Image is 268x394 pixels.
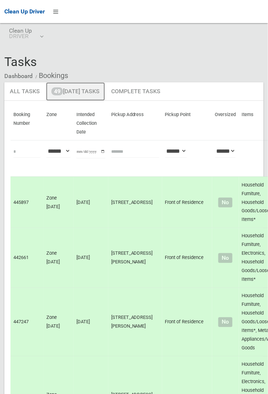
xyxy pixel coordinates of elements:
[108,288,162,357] td: [STREET_ADDRESS][PERSON_NAME]
[162,177,212,228] td: Front of Residence
[212,107,239,140] th: Oversized
[43,288,74,357] td: Zone [DATE]
[162,228,212,288] td: Front of Residence
[11,228,43,288] td: 442661
[4,54,37,69] span: Tasks
[43,107,74,140] th: Zone
[4,6,45,17] a: Clean Up Driver
[11,288,43,357] td: 447247
[4,82,45,101] a: All Tasks
[9,33,32,39] small: DRIVER
[11,177,43,228] td: 445897
[43,177,74,228] td: Zone [DATE]
[4,8,45,15] span: Clean Up Driver
[46,82,105,101] a: 49[DATE] Tasks
[218,198,233,208] span: No
[108,177,162,228] td: [STREET_ADDRESS]
[34,69,68,82] li: Bookings
[43,228,74,288] td: Zone [DATE]
[51,87,63,95] span: 49
[4,73,33,79] a: Dashboard
[215,319,236,325] h4: Normal sized
[162,107,212,140] th: Pickup Point
[9,28,43,39] span: Clean Up
[74,288,108,357] td: [DATE]
[108,228,162,288] td: [STREET_ADDRESS][PERSON_NAME]
[218,253,233,263] span: No
[108,107,162,140] th: Pickup Address
[11,107,43,140] th: Booking Number
[74,228,108,288] td: [DATE]
[74,107,108,140] th: Intended Collection Date
[74,177,108,228] td: [DATE]
[215,200,236,206] h4: Normal sized
[4,23,47,46] a: Clean UpDRIVER
[218,317,233,327] span: No
[106,82,166,101] a: Complete Tasks
[215,255,236,261] h4: Normal sized
[162,288,212,357] td: Front of Residence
